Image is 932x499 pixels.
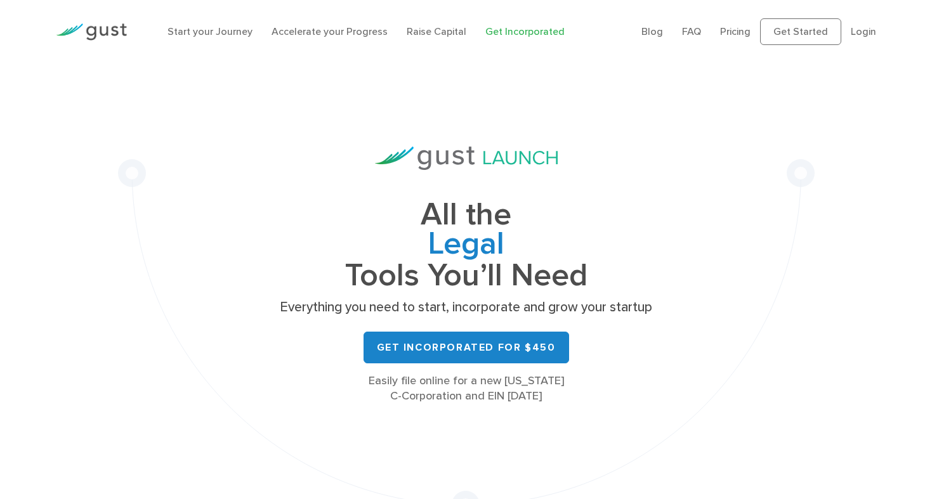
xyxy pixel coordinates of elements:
[851,25,876,37] a: Login
[167,25,253,37] a: Start your Journey
[276,373,657,404] div: Easily file online for a new [US_STATE] C-Corporation and EIN [DATE]
[641,25,663,37] a: Blog
[720,25,751,37] a: Pricing
[682,25,701,37] a: FAQ
[485,25,565,37] a: Get Incorporated
[375,146,558,170] img: Gust Launch Logo
[364,332,569,363] a: Get Incorporated for $450
[276,230,657,261] span: Legal
[56,23,127,41] img: Gust Logo
[760,18,841,45] a: Get Started
[276,200,657,290] h1: All the Tools You’ll Need
[276,299,657,316] p: Everything you need to start, incorporate and grow your startup
[407,25,466,37] a: Raise Capital
[272,25,388,37] a: Accelerate your Progress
